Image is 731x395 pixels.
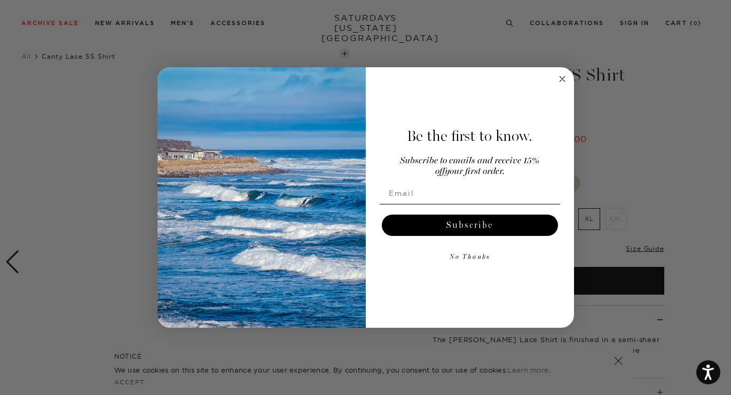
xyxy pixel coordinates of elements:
[382,215,558,236] button: Subscribe
[445,167,505,176] span: your first order.
[380,204,560,204] img: underline
[435,167,445,176] span: off
[380,247,560,268] button: No Thanks
[407,127,532,145] span: Be the first to know.
[556,73,569,85] button: Close dialog
[400,156,539,165] span: Subscribe to emails and receive 15%
[380,183,560,204] input: Email
[158,67,366,328] img: 125c788d-000d-4f3e-b05a-1b92b2a23ec9.jpeg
